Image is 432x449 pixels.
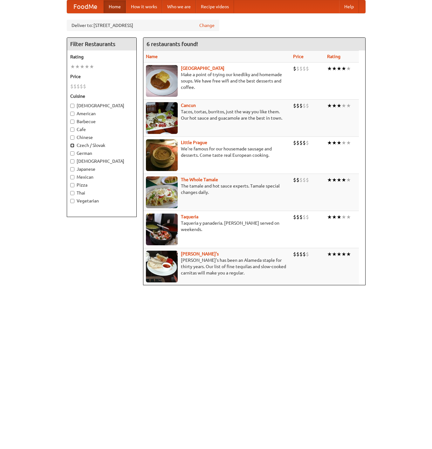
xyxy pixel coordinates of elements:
[332,251,337,258] li: ★
[70,174,133,180] label: Mexican
[83,83,86,90] li: $
[70,126,133,133] label: Cafe
[80,83,83,90] li: $
[70,54,133,60] h5: Rating
[337,102,341,109] li: ★
[199,22,215,29] a: Change
[341,251,346,258] li: ★
[89,63,94,70] li: ★
[181,214,198,219] b: Taqueria
[296,102,299,109] li: $
[327,251,332,258] li: ★
[299,65,303,72] li: $
[70,159,74,163] input: [DEMOGRAPHIC_DATA]
[303,139,306,146] li: $
[339,0,359,13] a: Help
[70,191,74,195] input: Thai
[104,0,126,13] a: Home
[147,41,198,47] ng-pluralize: 6 restaurants found!
[70,83,73,90] li: $
[181,251,219,256] b: [PERSON_NAME]'s
[70,135,74,140] input: Chinese
[346,214,351,221] li: ★
[181,66,224,71] a: [GEOGRAPHIC_DATA]
[70,110,133,117] label: American
[70,151,74,155] input: German
[306,65,309,72] li: $
[337,214,341,221] li: ★
[327,54,340,59] a: Rating
[70,143,74,148] input: Czech / Slovak
[299,176,303,183] li: $
[303,176,306,183] li: $
[146,176,178,208] img: wholetamale.jpg
[299,102,303,109] li: $
[327,65,332,72] li: ★
[146,65,178,97] img: czechpoint.jpg
[327,176,332,183] li: ★
[306,102,309,109] li: $
[146,251,178,282] img: pedros.jpg
[67,20,219,31] div: Deliver to: [STREET_ADDRESS]
[70,158,133,164] label: [DEMOGRAPHIC_DATA]
[337,176,341,183] li: ★
[146,146,288,158] p: We're famous for our housemade sausage and desserts. Come taste real European cooking.
[181,177,218,182] a: The Whole Tamale
[70,112,74,116] input: American
[296,176,299,183] li: $
[70,198,133,204] label: Vegetarian
[70,199,74,203] input: Vegetarian
[341,139,346,146] li: ★
[70,104,74,108] input: [DEMOGRAPHIC_DATA]
[332,176,337,183] li: ★
[70,190,133,196] label: Thai
[70,118,133,125] label: Barbecue
[146,71,288,90] p: Make a point of trying our knedlíky and homemade soups. We have free wifi and the best desserts a...
[293,65,296,72] li: $
[341,102,346,109] li: ★
[327,214,332,221] li: ★
[306,176,309,183] li: $
[67,38,136,50] h4: Filter Restaurants
[341,214,346,221] li: ★
[70,150,133,156] label: German
[332,214,337,221] li: ★
[296,139,299,146] li: $
[70,134,133,141] label: Chinese
[126,0,162,13] a: How it works
[337,139,341,146] li: ★
[306,139,309,146] li: $
[341,176,346,183] li: ★
[337,251,341,258] li: ★
[181,103,196,108] a: Cancun
[296,251,299,258] li: $
[70,167,74,171] input: Japanese
[70,93,133,99] h5: Cuisine
[299,251,303,258] li: $
[70,63,75,70] li: ★
[296,214,299,221] li: $
[346,176,351,183] li: ★
[181,140,207,145] a: Little Prague
[293,102,296,109] li: $
[346,251,351,258] li: ★
[146,102,178,134] img: cancun.jpg
[80,63,85,70] li: ★
[306,214,309,221] li: $
[70,182,133,188] label: Pizza
[146,220,288,233] p: Taqueria y panaderia. [PERSON_NAME] served on weekends.
[77,83,80,90] li: $
[146,109,288,121] p: Tacos, tortas, burritos, just the way you like them. Our hot sauce and guacamole are the best in ...
[293,54,304,59] a: Price
[332,102,337,109] li: ★
[346,65,351,72] li: ★
[293,176,296,183] li: $
[303,102,306,109] li: $
[70,128,74,132] input: Cafe
[346,139,351,146] li: ★
[346,102,351,109] li: ★
[332,139,337,146] li: ★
